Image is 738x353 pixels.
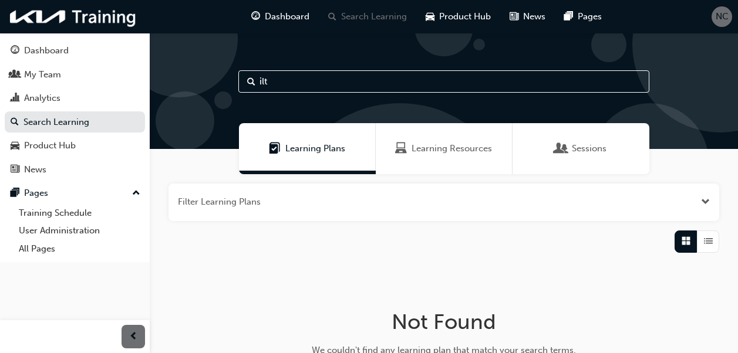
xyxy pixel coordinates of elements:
span: search-icon [328,9,336,24]
a: news-iconNews [500,5,555,29]
a: User Administration [14,222,145,240]
span: pages-icon [564,9,573,24]
button: Open the filter [701,195,710,209]
a: Analytics [5,87,145,109]
span: Dashboard [265,10,309,23]
span: people-icon [11,70,19,80]
span: guage-icon [11,46,19,56]
span: Sessions [572,142,606,155]
span: chart-icon [11,93,19,104]
span: news-icon [11,165,19,175]
div: My Team [24,68,61,82]
button: Pages [5,182,145,204]
span: prev-icon [129,330,138,344]
button: DashboardMy TeamAnalyticsSearch LearningProduct HubNews [5,38,145,182]
a: Dashboard [5,40,145,62]
span: Learning Resources [412,142,492,155]
a: search-iconSearch Learning [319,5,416,29]
div: Product Hub [24,139,76,152]
span: Grid [682,235,690,248]
span: car-icon [11,141,19,151]
span: Learning Plans [285,142,345,155]
a: My Team [5,64,145,86]
a: SessionsSessions [513,123,649,174]
a: Product Hub [5,135,145,157]
button: NC [712,6,732,27]
span: Learning Resources [395,142,407,155]
a: Learning ResourcesLearning Resources [376,123,513,174]
span: guage-icon [251,9,260,24]
h1: Not Found [258,309,630,335]
a: Learning PlansLearning Plans [239,123,376,174]
a: Training Schedule [14,204,145,222]
span: Search [247,75,255,89]
a: News [5,159,145,181]
a: All Pages [14,240,145,258]
span: Sessions [555,142,567,155]
span: NC [716,10,729,23]
a: Search Learning [5,111,145,133]
span: news-icon [510,9,518,24]
span: List [704,235,713,248]
a: guage-iconDashboard [242,5,319,29]
span: Pages [578,10,602,23]
div: Analytics [24,91,60,105]
span: Search Learning [341,10,407,23]
span: News [523,10,545,23]
span: Learning Plans [269,142,281,155]
div: Dashboard [24,44,69,57]
div: News [24,163,46,176]
a: pages-iconPages [555,5,611,29]
span: up-icon [132,186,140,201]
input: Search... [238,70,649,93]
span: car-icon [426,9,434,24]
img: kia-training [6,5,141,29]
span: Product Hub [439,10,491,23]
span: search-icon [11,117,19,128]
span: pages-icon [11,188,19,199]
a: car-iconProduct Hub [416,5,500,29]
div: Pages [24,186,48,200]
